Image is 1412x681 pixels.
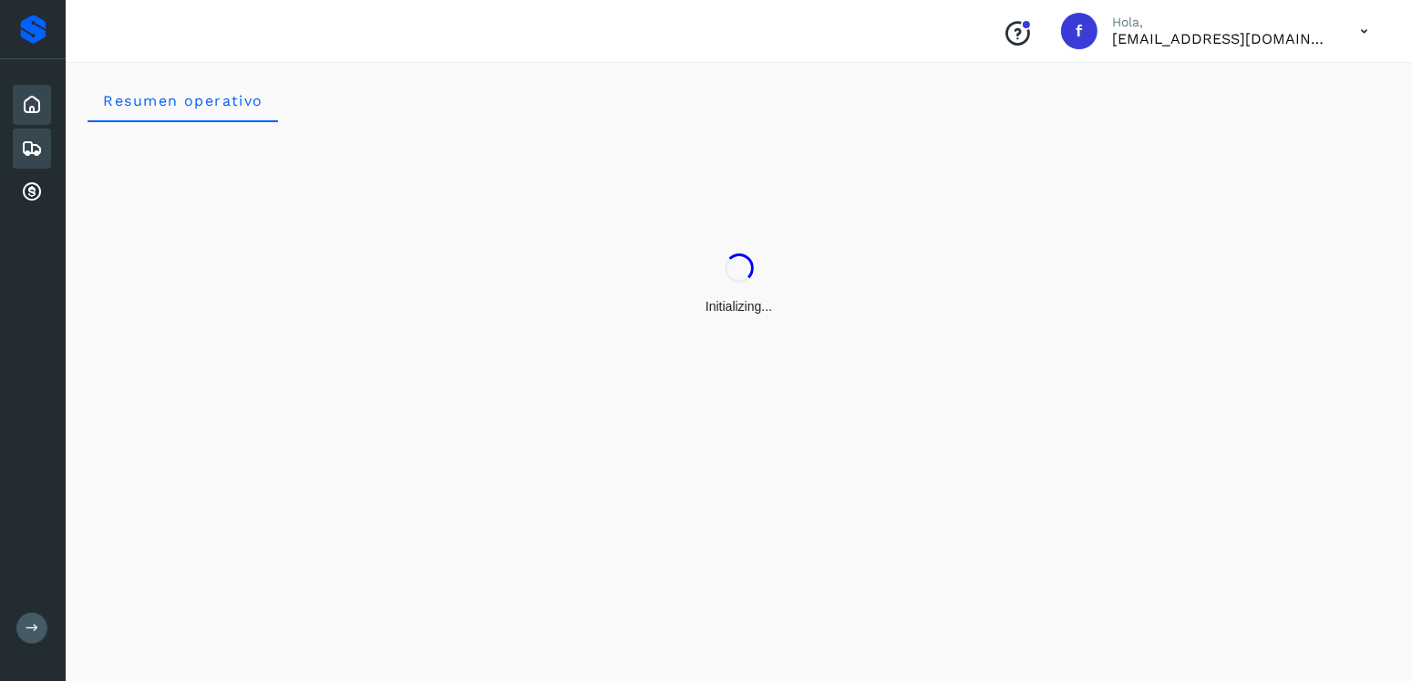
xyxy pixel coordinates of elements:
div: Inicio [13,85,51,125]
p: facturacion@expresssanjavier.com [1112,30,1331,47]
div: Embarques [13,129,51,169]
p: Hola, [1112,15,1331,30]
div: Cuentas por cobrar [13,172,51,212]
span: Resumen operativo [102,92,263,109]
